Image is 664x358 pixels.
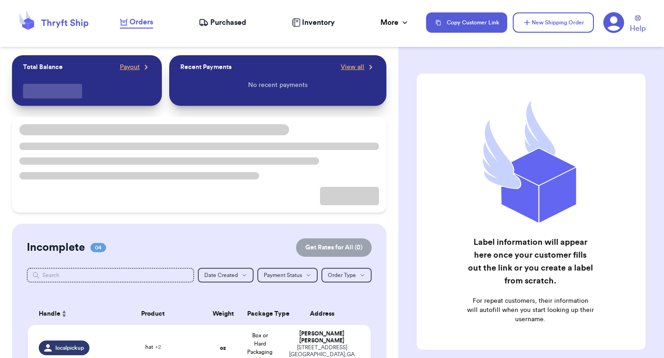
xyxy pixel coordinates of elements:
[120,63,151,72] a: Payout
[145,344,161,350] span: hat
[210,17,246,28] span: Purchased
[120,63,140,72] span: Payout
[264,272,302,278] span: Payment Status
[120,17,153,29] a: Orders
[630,23,646,34] span: Help
[180,63,231,72] p: Recent Payments
[292,17,335,28] a: Inventory
[341,63,364,72] span: View all
[220,345,226,351] strong: oz
[257,268,318,283] button: Payment Status
[90,243,106,252] span: 04
[284,330,360,344] div: [PERSON_NAME] [PERSON_NAME]
[513,12,594,33] button: New Shipping Order
[60,308,68,319] button: Sort ascending
[302,17,335,28] span: Inventory
[242,303,279,325] th: Package Type
[248,81,308,90] p: No recent payments
[39,309,60,319] span: Handle
[199,17,246,28] a: Purchased
[27,268,194,283] input: Search
[467,236,594,287] h2: Label information will appear here once your customer fills out the link or you create a label fr...
[55,344,84,352] span: localpickup
[205,303,242,325] th: Weight
[101,303,205,325] th: Product
[328,272,356,278] span: Order Type
[204,272,238,278] span: Date Created
[341,63,375,72] a: View all
[296,238,372,257] button: Get Rates for All (0)
[130,17,153,28] span: Orders
[467,296,594,324] p: For repeat customers, their information will autofill when you start looking up their username.
[198,268,254,283] button: Date Created
[630,15,646,34] a: Help
[321,268,372,283] button: Order Type
[279,303,371,325] th: Address
[23,63,63,72] p: Total Balance
[27,240,85,255] h2: Incomplete
[155,344,161,350] span: + 2
[380,17,409,28] div: More
[426,12,507,33] button: Copy Customer Link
